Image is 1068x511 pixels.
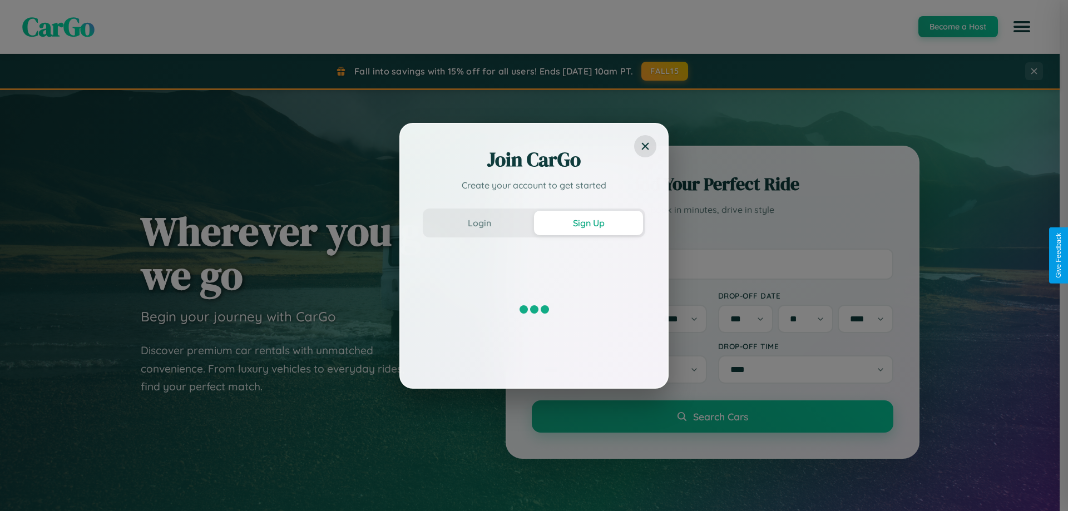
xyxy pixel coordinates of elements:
iframe: Intercom live chat [11,473,38,500]
h2: Join CarGo [423,146,645,173]
button: Login [425,211,534,235]
p: Create your account to get started [423,178,645,192]
button: Sign Up [534,211,643,235]
div: Give Feedback [1055,233,1062,278]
